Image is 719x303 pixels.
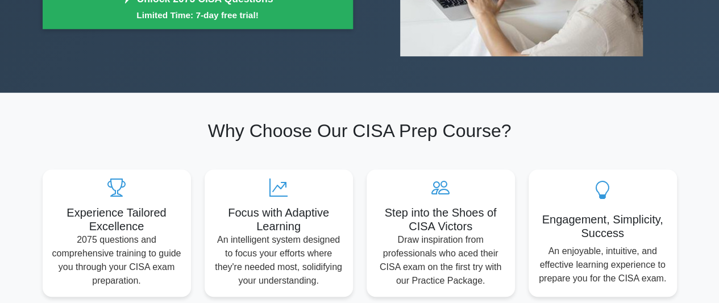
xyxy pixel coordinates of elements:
h5: Engagement, Simplicity, Success [538,213,668,240]
p: 2075 questions and comprehensive training to guide you through your CISA exam preparation. [52,233,182,288]
p: Draw inspiration from professionals who aced their CISA exam on the first try with our Practice P... [376,233,506,288]
h5: Focus with Adaptive Learning [214,206,344,233]
h5: Step into the Shoes of CISA Victors [376,206,506,233]
h2: Why Choose Our CISA Prep Course? [43,120,677,142]
h5: Experience Tailored Excellence [52,206,182,233]
p: An intelligent system designed to focus your efforts where they're needed most, solidifying your ... [214,233,344,288]
p: An enjoyable, intuitive, and effective learning experience to prepare you for the CISA exam. [538,244,668,285]
small: Limited Time: 7-day free trial! [57,9,339,22]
